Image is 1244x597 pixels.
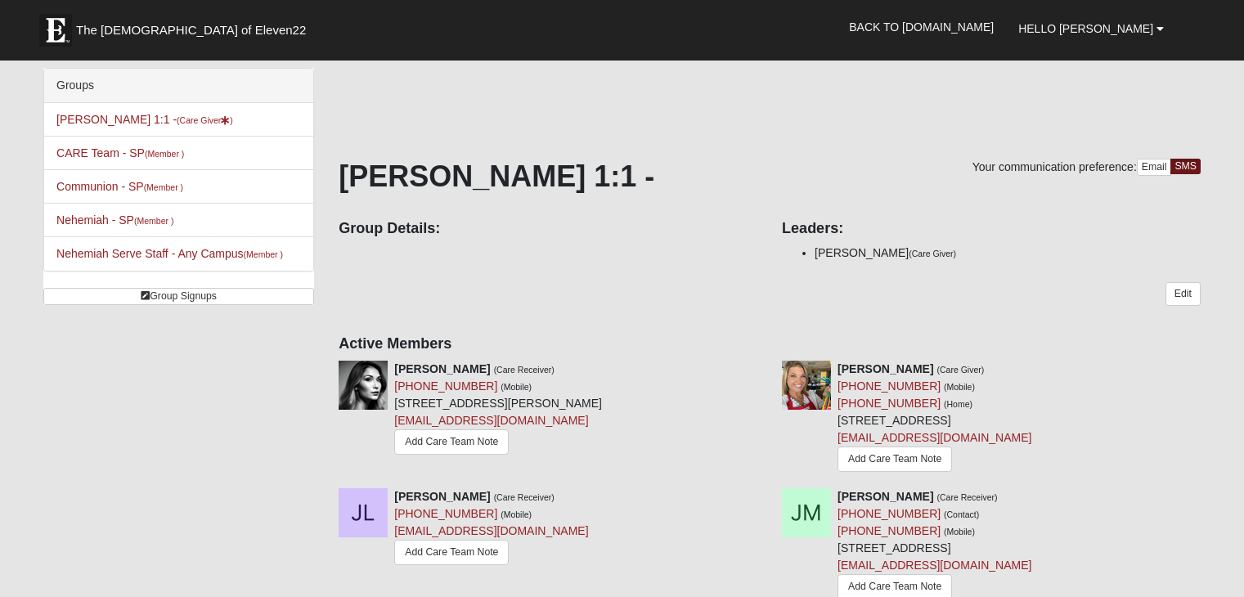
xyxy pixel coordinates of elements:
a: Back to [DOMAIN_NAME] [837,7,1006,47]
a: [PHONE_NUMBER] [838,397,941,410]
small: (Care Giver) [936,365,984,375]
a: SMS [1170,159,1201,174]
span: The [DEMOGRAPHIC_DATA] of Eleven22 [76,22,306,38]
small: (Care Receiver) [494,492,555,502]
a: [PHONE_NUMBER] [838,524,941,537]
small: (Contact) [944,509,979,519]
div: [STREET_ADDRESS] [838,361,1031,476]
small: (Care Receiver) [936,492,997,502]
a: [EMAIL_ADDRESS][DOMAIN_NAME] [394,414,588,427]
span: Hello [PERSON_NAME] [1018,22,1153,35]
a: [PHONE_NUMBER] [394,507,497,520]
h4: Active Members [339,335,1201,353]
small: (Mobile) [501,382,532,392]
a: Add Care Team Note [394,429,509,455]
h1: [PERSON_NAME] 1:1 - [339,159,1201,194]
strong: [PERSON_NAME] [394,490,490,503]
a: Add Care Team Note [838,447,952,472]
a: [PHONE_NUMBER] [838,379,941,393]
a: [PERSON_NAME] 1:1 -(Care Giver) [56,113,233,126]
strong: [PERSON_NAME] [838,362,933,375]
small: (Member ) [144,182,183,192]
a: [PHONE_NUMBER] [394,379,497,393]
a: The [DEMOGRAPHIC_DATA] of Eleven22 [31,6,358,47]
a: [PHONE_NUMBER] [838,507,941,520]
small: (Member ) [145,149,184,159]
small: (Care Receiver) [494,365,555,375]
a: Communion - SP(Member ) [56,180,183,193]
a: CARE Team - SP(Member ) [56,146,184,159]
a: Nehemiah Serve Staff - Any Campus(Member ) [56,247,283,260]
small: (Mobile) [501,509,532,519]
a: Hello [PERSON_NAME] [1006,8,1176,49]
a: Group Signups [43,288,314,305]
a: Email [1137,159,1172,176]
a: Nehemiah - SP(Member ) [56,213,173,227]
h4: Leaders: [782,220,1201,238]
h4: Group Details: [339,220,757,238]
a: [EMAIL_ADDRESS][DOMAIN_NAME] [838,431,1031,444]
small: (Mobile) [944,382,975,392]
img: Eleven22 logo [39,14,72,47]
a: Add Care Team Note [394,540,509,565]
small: (Home) [944,399,972,409]
small: (Member ) [134,216,173,226]
a: Edit [1165,282,1201,306]
a: [EMAIL_ADDRESS][DOMAIN_NAME] [838,559,1031,572]
small: (Mobile) [944,527,975,536]
small: (Care Giver ) [177,115,233,125]
a: [EMAIL_ADDRESS][DOMAIN_NAME] [394,524,588,537]
strong: [PERSON_NAME] [838,490,933,503]
small: (Care Giver) [909,249,956,258]
small: (Member ) [244,249,283,259]
div: [STREET_ADDRESS][PERSON_NAME] [394,361,602,459]
li: [PERSON_NAME] [815,245,1201,262]
strong: [PERSON_NAME] [394,362,490,375]
div: Groups [44,69,313,103]
span: Your communication preference: [972,160,1137,173]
